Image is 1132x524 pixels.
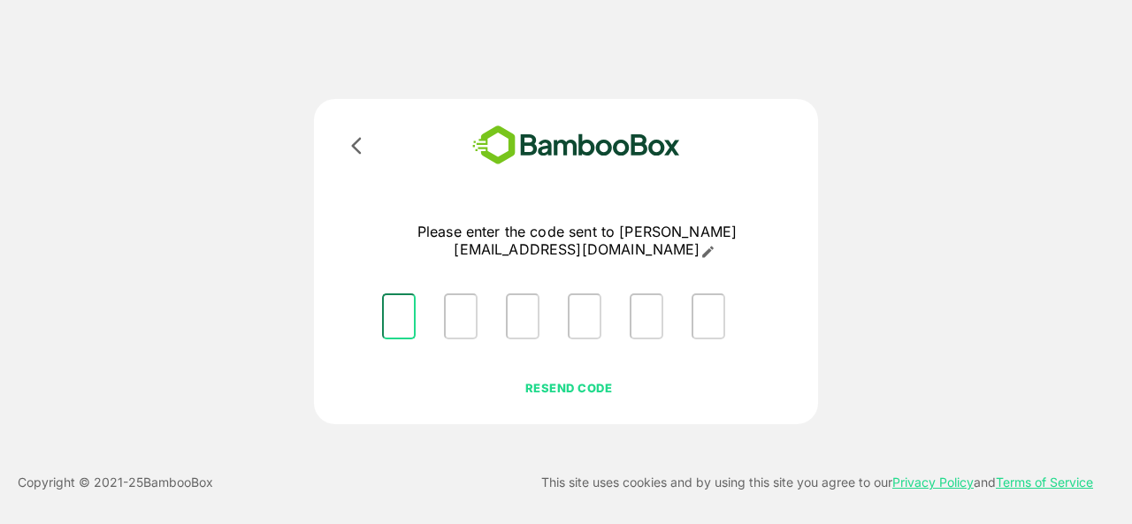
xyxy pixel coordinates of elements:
[382,293,416,339] input: Please enter OTP character 1
[996,475,1093,490] a: Terms of Service
[541,472,1093,493] p: This site uses cookies and by using this site you agree to our and
[18,472,213,493] p: Copyright © 2021- 25 BambooBox
[630,293,663,339] input: Please enter OTP character 5
[506,293,539,339] input: Please enter OTP character 3
[444,293,478,339] input: Please enter OTP character 2
[568,293,601,339] input: Please enter OTP character 4
[466,375,671,401] button: RESEND CODE
[692,293,725,339] input: Please enter OTP character 6
[468,378,670,398] p: RESEND CODE
[368,224,786,258] p: Please enter the code sent to [PERSON_NAME][EMAIL_ADDRESS][DOMAIN_NAME]
[447,120,706,171] img: bamboobox
[892,475,974,490] a: Privacy Policy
